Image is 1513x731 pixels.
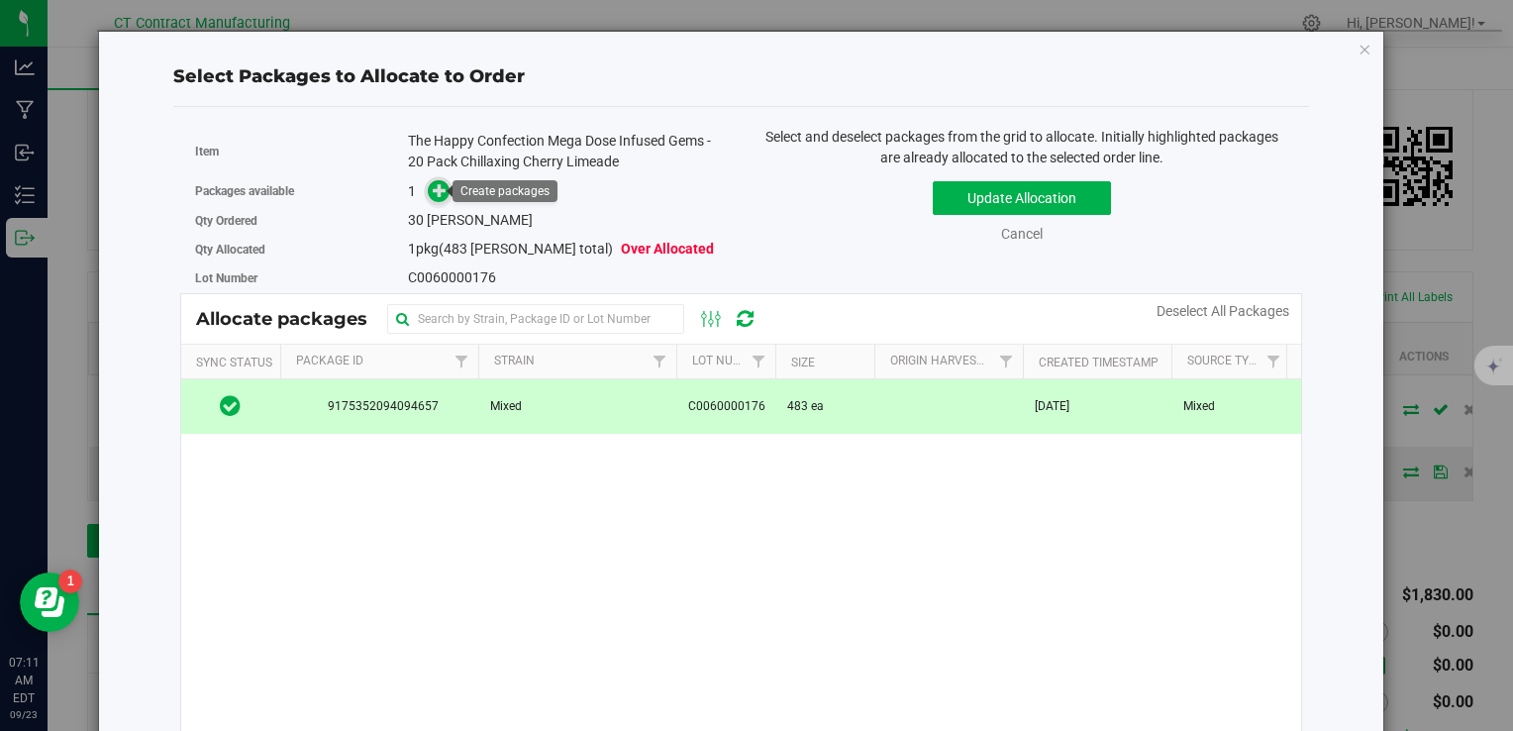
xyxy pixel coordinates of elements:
a: Source Type [1187,354,1263,367]
a: Filter [446,345,478,378]
span: Over Allocated [621,241,714,257]
span: 9175352094094657 [292,397,466,416]
span: 30 [408,212,424,228]
div: Select Packages to Allocate to Order [173,63,1309,90]
label: Lot Number [195,269,408,287]
a: Filter [743,345,775,378]
label: Qty Allocated [195,241,408,259]
span: 483 ea [787,397,824,416]
a: Filter [990,345,1023,378]
span: C0060000176 [688,397,765,416]
a: Deselect All Packages [1157,303,1289,319]
div: The Happy Confection Mega Dose Infused Gems - 20 Pack Chillaxing Cherry Limeade [408,131,727,172]
div: Create packages [460,184,550,198]
label: Qty Ordered [195,212,408,230]
a: Created Timestamp [1039,356,1159,369]
a: Cancel [1001,226,1043,242]
span: 1 [408,183,416,199]
label: Packages available [195,182,408,200]
span: In Sync [220,392,241,420]
label: Item [195,143,408,160]
span: (483 [PERSON_NAME] total) [439,241,613,257]
a: Filter [1258,345,1290,378]
a: Package Id [296,354,363,367]
span: [DATE] [1035,397,1069,416]
span: C0060000176 [408,269,496,285]
span: 1 [408,241,416,257]
iframe: Resource center unread badge [58,570,82,593]
span: [PERSON_NAME] [427,212,533,228]
a: Sync Status [196,356,272,369]
span: pkg [408,241,714,257]
button: Update Allocation [933,181,1111,215]
span: Mixed [490,397,522,416]
a: Origin Harvests [890,354,990,367]
iframe: Resource center [20,573,79,632]
a: Lot Number [692,354,763,367]
a: Size [791,356,815,369]
input: Search by Strain, Package ID or Lot Number [387,304,684,334]
a: Filter [644,345,676,378]
a: Strain [494,354,535,367]
span: Allocate packages [196,308,387,330]
span: Mixed [1183,397,1215,416]
span: Select and deselect packages from the grid to allocate. Initially highlighted packages are alread... [765,129,1278,165]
